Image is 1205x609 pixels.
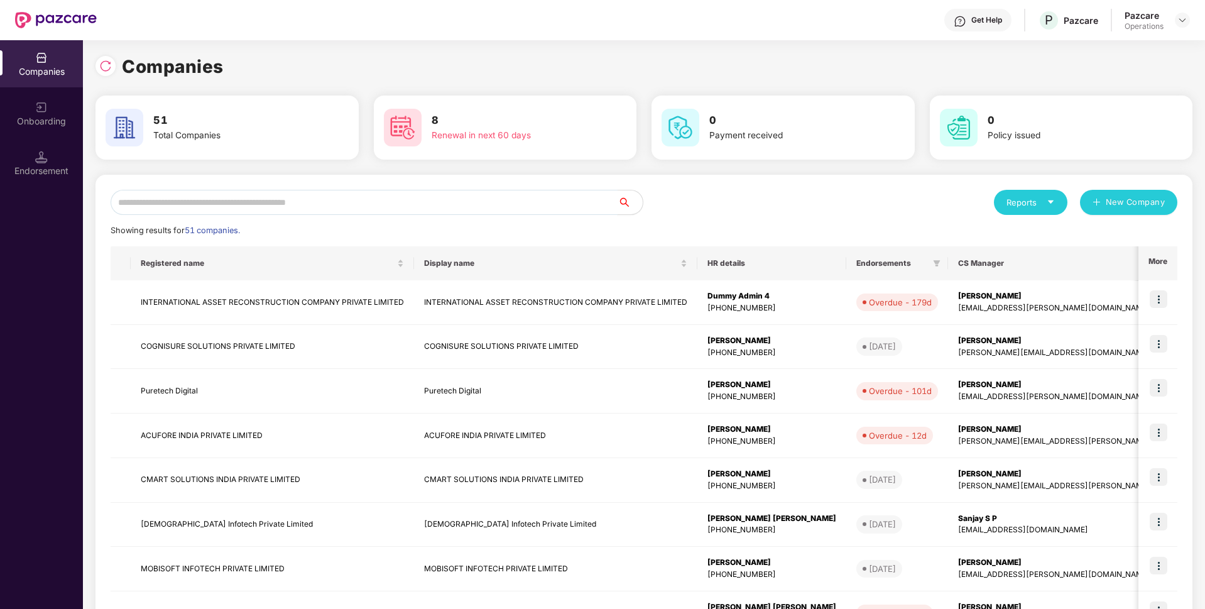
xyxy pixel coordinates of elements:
[131,246,414,280] th: Registered name
[35,52,48,64] img: svg+xml;base64,PHN2ZyBpZD0iQ29tcGFuaWVzIiB4bWxucz0iaHR0cDovL3d3dy53My5vcmcvMjAwMC9zdmciIHdpZHRoPS...
[106,109,143,146] img: svg+xml;base64,PHN2ZyB4bWxucz0iaHR0cDovL3d3dy53My5vcmcvMjAwMC9zdmciIHdpZHRoPSI2MCIgaGVpZ2h0PSI2MC...
[131,280,414,325] td: INTERNATIONAL ASSET RECONSTRUCTION COMPANY PRIVATE LIMITED
[432,129,590,143] div: Renewal in next 60 days
[432,112,590,129] h3: 8
[414,280,697,325] td: INTERNATIONAL ASSET RECONSTRUCTION COMPANY PRIVATE LIMITED
[707,480,836,492] div: [PHONE_NUMBER]
[153,112,312,129] h3: 51
[414,547,697,591] td: MOBISOFT INFOTECH PRIVATE LIMITED
[414,325,697,370] td: COGNISURE SOLUTIONS PRIVATE LIMITED
[414,458,697,503] td: CMART SOLUTIONS INDIA PRIVATE LIMITED
[1064,14,1098,26] div: Pazcare
[869,296,932,309] div: Overdue - 179d
[424,258,678,268] span: Display name
[131,369,414,414] td: Puretech Digital
[99,60,112,72] img: svg+xml;base64,PHN2ZyBpZD0iUmVsb2FkLTMyeDMyIiB4bWxucz0iaHR0cDovL3d3dy53My5vcmcvMjAwMC9zdmciIHdpZH...
[707,436,836,447] div: [PHONE_NUMBER]
[414,503,697,547] td: [DEMOGRAPHIC_DATA] Infotech Private Limited
[15,12,97,28] img: New Pazcare Logo
[122,53,224,80] h1: Companies
[153,129,312,143] div: Total Companies
[1080,190,1177,215] button: plusNew Company
[707,524,836,536] div: [PHONE_NUMBER]
[707,379,836,391] div: [PERSON_NAME]
[1045,13,1053,28] span: P
[35,101,48,114] img: svg+xml;base64,PHN2ZyB3aWR0aD0iMjAiIGhlaWdodD0iMjAiIHZpZXdCb3g9IjAgMCAyMCAyMCIgZmlsbD0ibm9uZSIgeG...
[954,15,966,28] img: svg+xml;base64,PHN2ZyBpZD0iSGVscC0zMngzMiIgeG1sbnM9Imh0dHA6Ly93d3cudzMub3JnLzIwMDAvc3ZnIiB3aWR0aD...
[1106,196,1165,209] span: New Company
[1047,198,1055,206] span: caret-down
[707,557,836,569] div: [PERSON_NAME]
[1138,246,1177,280] th: More
[940,109,978,146] img: svg+xml;base64,PHN2ZyB4bWxucz0iaHR0cDovL3d3dy53My5vcmcvMjAwMC9zdmciIHdpZHRoPSI2MCIgaGVpZ2h0PSI2MC...
[131,503,414,547] td: [DEMOGRAPHIC_DATA] Infotech Private Limited
[869,340,896,353] div: [DATE]
[697,246,846,280] th: HR details
[1150,290,1167,308] img: icon
[971,15,1002,25] div: Get Help
[709,129,868,143] div: Payment received
[1093,198,1101,208] span: plus
[414,246,697,280] th: Display name
[1006,196,1055,209] div: Reports
[617,190,643,215] button: search
[869,518,896,530] div: [DATE]
[707,569,836,581] div: [PHONE_NUMBER]
[1150,468,1167,486] img: icon
[933,260,941,267] span: filter
[707,335,836,347] div: [PERSON_NAME]
[869,473,896,486] div: [DATE]
[1150,557,1167,574] img: icon
[707,391,836,403] div: [PHONE_NUMBER]
[988,112,1146,129] h3: 0
[869,562,896,575] div: [DATE]
[856,258,928,268] span: Endorsements
[707,513,836,525] div: [PERSON_NAME] [PERSON_NAME]
[1150,424,1167,441] img: icon
[707,424,836,436] div: [PERSON_NAME]
[131,547,414,591] td: MOBISOFT INFOTECH PRIVATE LIMITED
[35,151,48,163] img: svg+xml;base64,PHN2ZyB3aWR0aD0iMTQuNSIgaGVpZ2h0PSIxNC41IiB2aWV3Qm94PSIwIDAgMTYgMTYiIGZpbGw9Im5vbm...
[1125,9,1164,21] div: Pazcare
[958,258,1202,268] span: CS Manager
[988,129,1146,143] div: Policy issued
[930,256,943,271] span: filter
[131,458,414,503] td: CMART SOLUTIONS INDIA PRIVATE LIMITED
[1177,15,1187,25] img: svg+xml;base64,PHN2ZyBpZD0iRHJvcGRvd24tMzJ4MzIiIHhtbG5zPSJodHRwOi8vd3d3LnczLm9yZy8yMDAwL3N2ZyIgd2...
[617,197,643,207] span: search
[707,468,836,480] div: [PERSON_NAME]
[185,226,240,235] span: 51 companies.
[131,414,414,458] td: ACUFORE INDIA PRIVATE LIMITED
[414,414,697,458] td: ACUFORE INDIA PRIVATE LIMITED
[707,302,836,314] div: [PHONE_NUMBER]
[1150,513,1167,530] img: icon
[384,109,422,146] img: svg+xml;base64,PHN2ZyB4bWxucz0iaHR0cDovL3d3dy53My5vcmcvMjAwMC9zdmciIHdpZHRoPSI2MCIgaGVpZ2h0PSI2MC...
[869,429,927,442] div: Overdue - 12d
[1150,335,1167,353] img: icon
[131,325,414,370] td: COGNISURE SOLUTIONS PRIVATE LIMITED
[1150,379,1167,397] img: icon
[111,226,240,235] span: Showing results for
[414,369,697,414] td: Puretech Digital
[141,258,395,268] span: Registered name
[662,109,699,146] img: svg+xml;base64,PHN2ZyB4bWxucz0iaHR0cDovL3d3dy53My5vcmcvMjAwMC9zdmciIHdpZHRoPSI2MCIgaGVpZ2h0PSI2MC...
[1125,21,1164,31] div: Operations
[869,385,932,397] div: Overdue - 101d
[707,347,836,359] div: [PHONE_NUMBER]
[709,112,868,129] h3: 0
[707,290,836,302] div: Dummy Admin 4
